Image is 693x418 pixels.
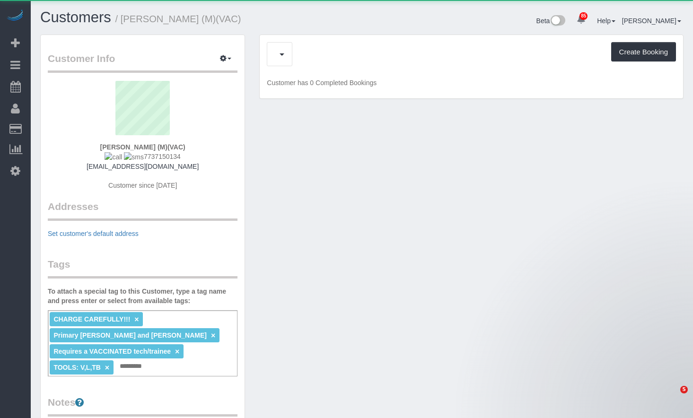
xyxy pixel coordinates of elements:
[597,17,615,25] a: Help
[267,78,676,87] p: Customer has 0 Completed Bookings
[48,230,139,237] a: Set customer's default address
[100,143,185,151] strong: [PERSON_NAME] (M)(VAC)
[48,287,237,305] label: To attach a special tag to this Customer, type a tag name and press enter or select from availabl...
[48,395,237,417] legend: Notes
[48,52,237,73] legend: Customer Info
[211,331,215,340] a: ×
[40,9,111,26] a: Customers
[53,331,207,339] span: Primary [PERSON_NAME] and [PERSON_NAME]
[105,153,180,160] span: 7737150134
[48,257,237,279] legend: Tags
[550,15,565,27] img: New interface
[579,12,588,20] span: 85
[134,315,139,323] a: ×
[680,386,688,393] span: 5
[108,182,177,189] span: Customer since [DATE]
[53,348,171,355] span: Requires a VACCINATED tech/trainee
[6,9,25,23] img: Automaid Logo
[536,17,566,25] a: Beta
[105,152,122,162] img: call
[622,17,681,25] a: [PERSON_NAME]
[115,14,241,24] small: / [PERSON_NAME] (M)(VAC)
[611,42,676,62] button: Create Booking
[175,348,179,356] a: ×
[87,163,199,170] a: [EMAIL_ADDRESS][DOMAIN_NAME]
[53,364,101,371] span: TOOLS: V,L,TB
[661,386,684,409] iframe: Intercom live chat
[124,152,144,162] img: sms
[53,315,130,323] span: CHARGE CAREFULLY!!!
[572,9,590,30] a: 85
[105,364,109,372] a: ×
